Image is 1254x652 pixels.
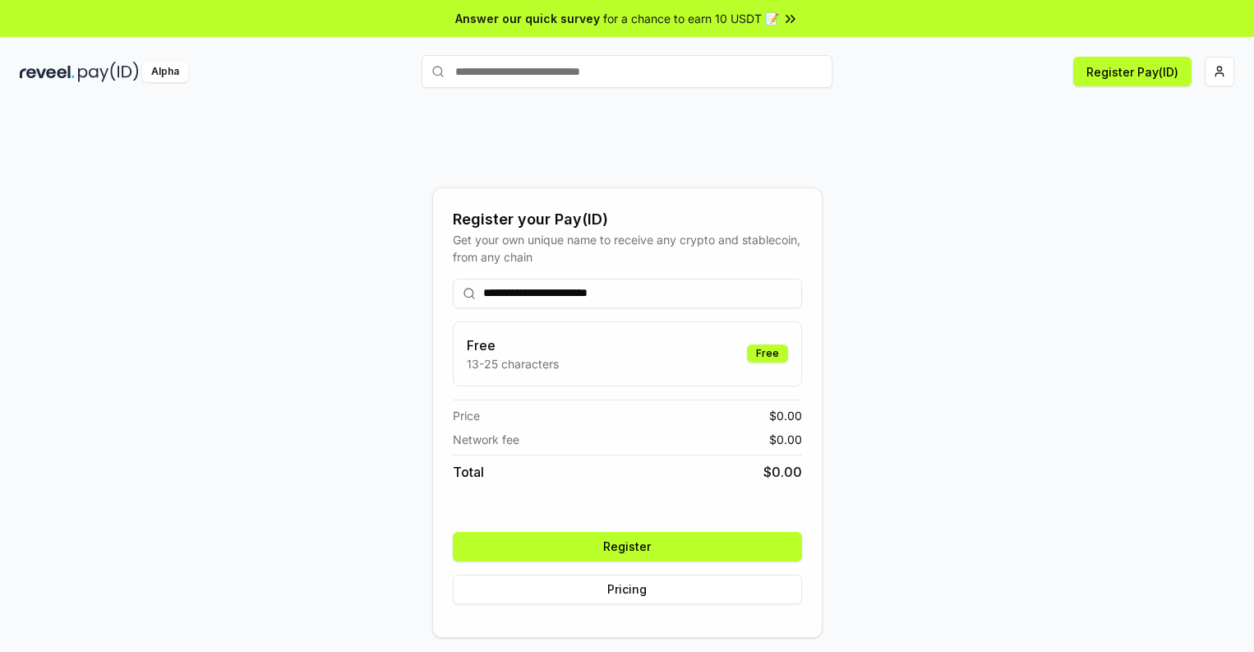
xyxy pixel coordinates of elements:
[763,462,802,482] span: $ 0.00
[142,62,188,82] div: Alpha
[453,431,519,448] span: Network fee
[603,10,779,27] span: for a chance to earn 10 USDT 📝
[453,532,802,562] button: Register
[453,575,802,604] button: Pricing
[78,62,139,82] img: pay_id
[453,407,480,424] span: Price
[769,407,802,424] span: $ 0.00
[467,335,559,355] h3: Free
[453,208,802,231] div: Register your Pay(ID)
[453,462,484,482] span: Total
[467,355,559,372] p: 13-25 characters
[455,10,600,27] span: Answer our quick survey
[769,431,802,448] span: $ 0.00
[747,344,788,363] div: Free
[453,231,802,266] div: Get your own unique name to receive any crypto and stablecoin, from any chain
[20,62,75,82] img: reveel_dark
[1073,57,1192,86] button: Register Pay(ID)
